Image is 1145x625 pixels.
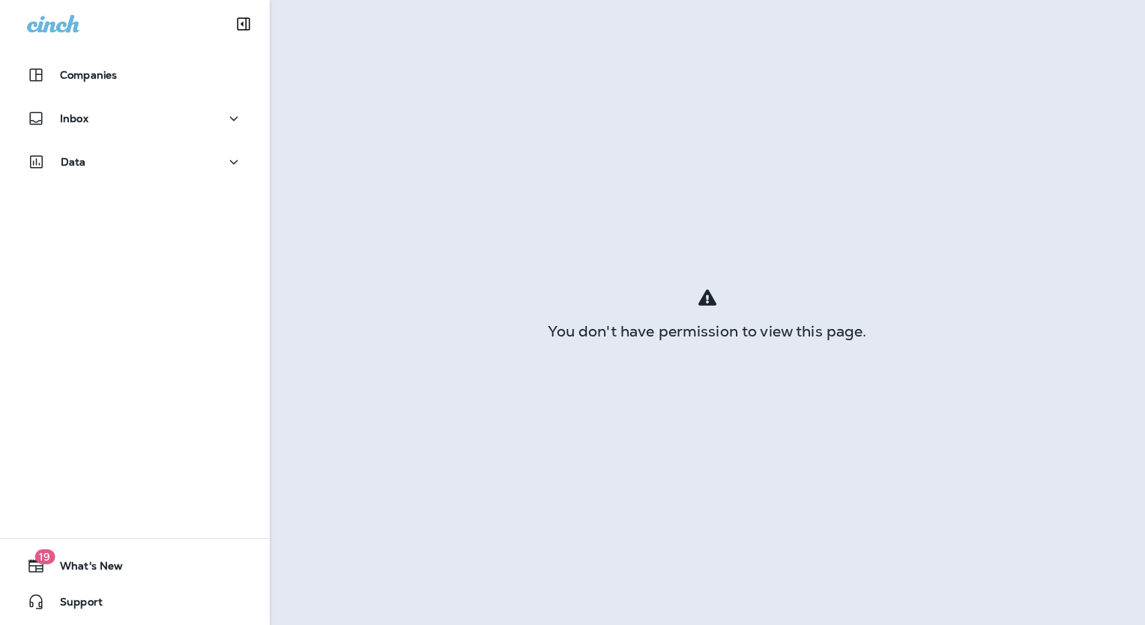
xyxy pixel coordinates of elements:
[15,147,255,177] button: Data
[270,325,1145,337] div: You don't have permission to view this page.
[60,69,117,81] p: Companies
[60,112,88,124] p: Inbox
[45,560,123,578] span: What's New
[34,549,55,564] span: 19
[45,596,103,614] span: Support
[15,60,255,90] button: Companies
[15,551,255,581] button: 19What's New
[15,103,255,133] button: Inbox
[223,9,265,39] button: Collapse Sidebar
[15,587,255,617] button: Support
[61,156,86,168] p: Data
